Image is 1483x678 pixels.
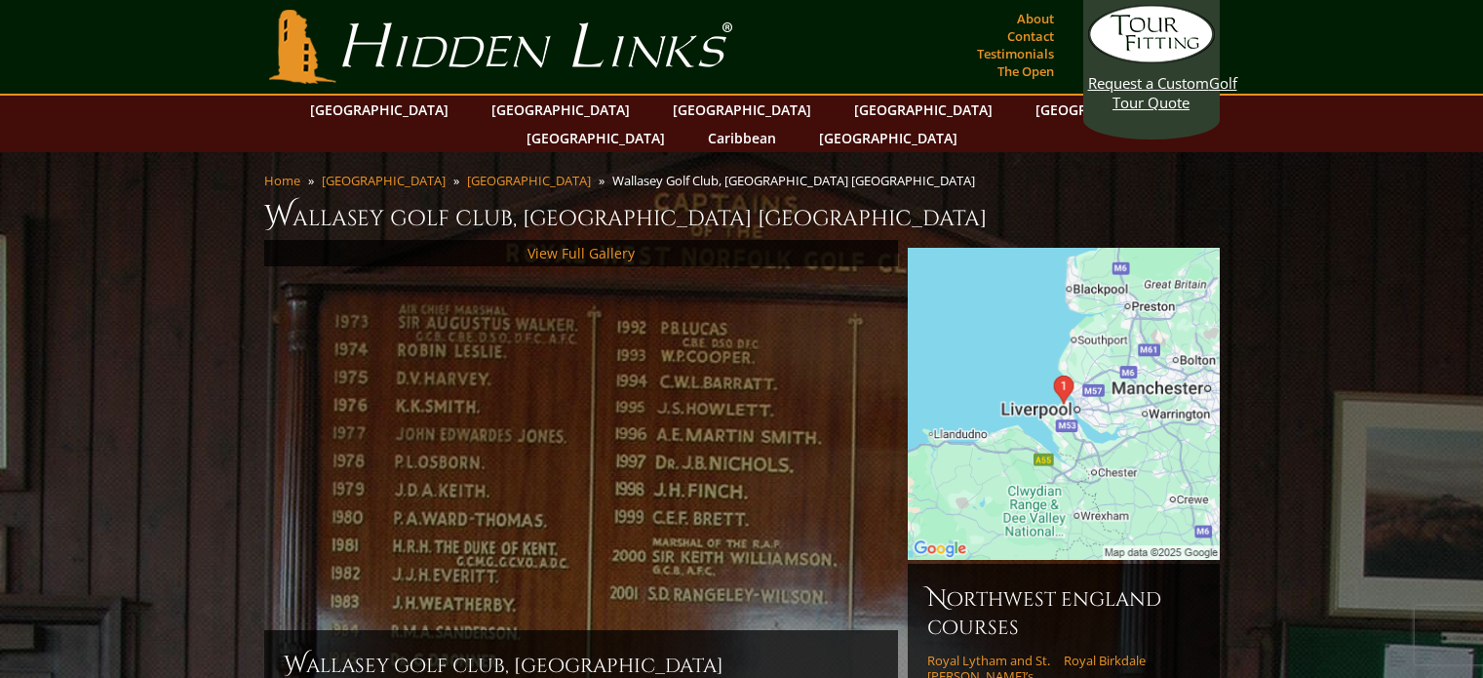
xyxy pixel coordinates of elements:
[1088,73,1209,93] span: Request a Custom
[809,124,967,152] a: [GEOGRAPHIC_DATA]
[467,172,591,189] a: [GEOGRAPHIC_DATA]
[1012,5,1059,32] a: About
[972,40,1059,67] a: Testimonials
[844,96,1002,124] a: [GEOGRAPHIC_DATA]
[517,124,675,152] a: [GEOGRAPHIC_DATA]
[482,96,640,124] a: [GEOGRAPHIC_DATA]
[1088,5,1215,112] a: Request a CustomGolf Tour Quote
[1026,96,1184,124] a: [GEOGRAPHIC_DATA]
[264,172,300,189] a: Home
[300,96,458,124] a: [GEOGRAPHIC_DATA]
[1064,653,1188,668] a: Royal Birkdale
[1002,22,1059,50] a: Contact
[908,248,1220,560] img: Google Map of Bayswater Road, Wallasey CH45 8LA, United Kingdom
[527,244,635,262] a: View Full Gallery
[612,172,983,189] li: Wallasey Golf Club, [GEOGRAPHIC_DATA] [GEOGRAPHIC_DATA]
[698,124,786,152] a: Caribbean
[322,172,446,189] a: [GEOGRAPHIC_DATA]
[663,96,821,124] a: [GEOGRAPHIC_DATA]
[927,583,1200,641] h6: Northwest England Courses
[993,58,1059,85] a: The Open
[264,197,1220,236] h1: Wallasey Golf Club, [GEOGRAPHIC_DATA] [GEOGRAPHIC_DATA]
